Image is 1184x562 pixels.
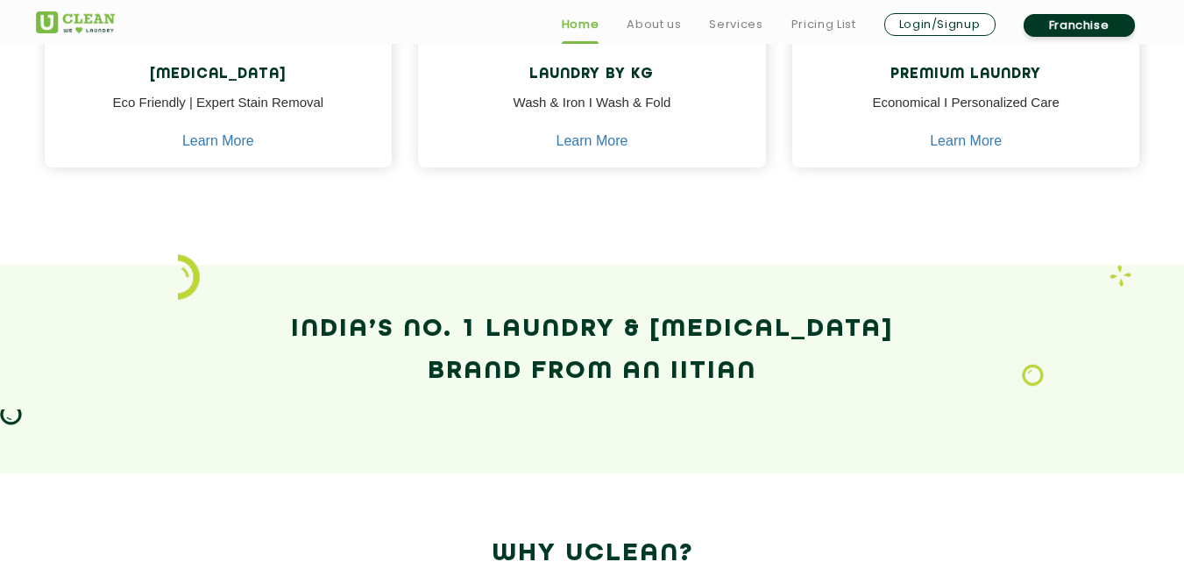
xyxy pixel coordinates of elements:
[36,309,1149,393] h2: India’s No. 1 Laundry & [MEDICAL_DATA] Brand from an IITian
[805,67,1127,83] h4: Premium Laundry
[557,133,628,149] a: Learn More
[431,67,753,83] h4: Laundry by Kg
[562,14,599,35] a: Home
[791,14,856,35] a: Pricing List
[1024,14,1135,37] a: Franchise
[930,133,1002,149] a: Learn More
[709,14,762,35] a: Services
[627,14,681,35] a: About us
[805,93,1127,132] p: Economical I Personalized Care
[1022,364,1044,387] img: Laundry
[884,13,996,36] a: Login/Signup
[58,93,379,132] p: Eco Friendly | Expert Stain Removal
[182,133,254,149] a: Learn More
[1110,265,1131,287] img: Laundry wash and iron
[431,93,753,132] p: Wash & Iron I Wash & Fold
[178,254,200,300] img: icon_2.png
[58,67,379,83] h4: [MEDICAL_DATA]
[36,11,115,33] img: UClean Laundry and Dry Cleaning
